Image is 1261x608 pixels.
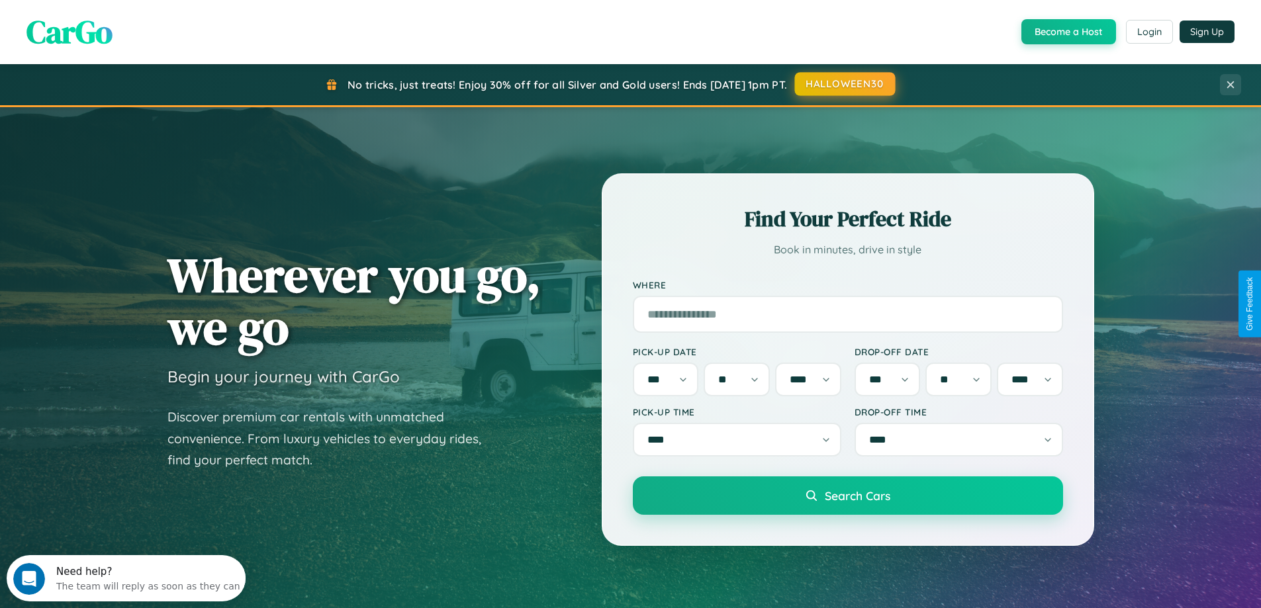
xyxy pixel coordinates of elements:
[26,10,113,54] span: CarGo
[1021,19,1116,44] button: Become a Host
[633,406,841,417] label: Pick-up Time
[795,72,896,96] button: HALLOWEEN30
[1126,20,1173,44] button: Login
[1180,21,1235,43] button: Sign Up
[167,249,541,353] h1: Wherever you go, we go
[167,406,498,471] p: Discover premium car rentals with unmatched convenience. From luxury vehicles to everyday rides, ...
[855,406,1063,417] label: Drop-off Time
[633,204,1063,234] h2: Find Your Perfect Ride
[633,279,1063,290] label: Where
[633,240,1063,259] p: Book in minutes, drive in style
[50,11,234,22] div: Need help?
[348,78,787,91] span: No tricks, just treats! Enjoy 30% off for all Silver and Gold users! Ends [DATE] 1pm PT.
[633,346,841,357] label: Pick-up Date
[5,5,246,42] div: Open Intercom Messenger
[13,563,45,595] iframe: Intercom live chat
[167,367,400,386] h3: Begin your journey with CarGo
[1245,277,1254,331] div: Give Feedback
[855,346,1063,357] label: Drop-off Date
[7,555,246,601] iframe: Intercom live chat discovery launcher
[50,22,234,36] div: The team will reply as soon as they can
[633,476,1063,515] button: Search Cars
[825,488,890,503] span: Search Cars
